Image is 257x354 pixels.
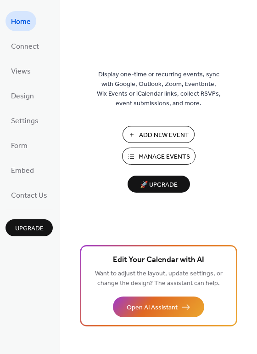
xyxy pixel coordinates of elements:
span: Connect [11,40,39,54]
span: Display one-time or recurring events, sync with Google, Outlook, Zoom, Eventbrite, Wix Events or ... [97,70,221,108]
span: Design [11,89,34,104]
button: 🚀 Upgrade [128,176,190,193]
button: Open AI Assistant [113,297,204,317]
span: Embed [11,164,34,178]
button: Upgrade [6,219,53,236]
span: Form [11,139,28,154]
a: Home [6,11,36,31]
span: Views [11,64,31,79]
span: Edit Your Calendar with AI [113,254,204,267]
span: Home [11,15,31,29]
span: Contact Us [11,188,47,203]
button: Add New Event [123,126,195,143]
a: Design [6,86,39,106]
span: 🚀 Upgrade [133,179,184,191]
span: Upgrade [15,224,44,234]
a: Contact Us [6,185,53,205]
span: Manage Events [139,152,190,162]
span: Add New Event [139,131,189,140]
span: Want to adjust the layout, update settings, or change the design? The assistant can help. [95,268,223,290]
a: Connect [6,36,45,56]
a: Settings [6,110,44,131]
button: Manage Events [122,148,196,165]
a: Form [6,135,33,155]
span: Settings [11,114,39,129]
span: Open AI Assistant [127,303,178,313]
a: Views [6,61,36,81]
a: Embed [6,160,39,180]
